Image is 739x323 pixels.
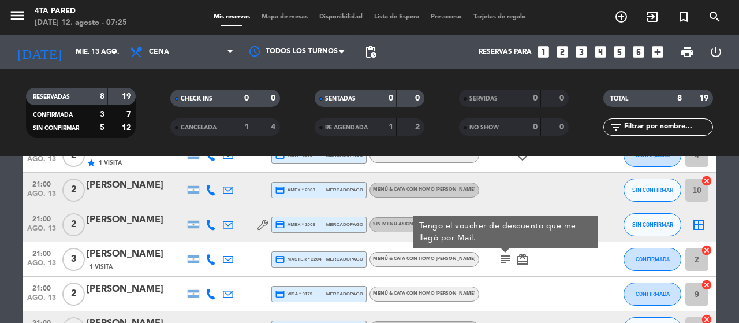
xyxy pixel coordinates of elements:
button: CONFIRMADA [624,248,681,271]
i: arrow_drop_down [107,45,121,59]
i: add_circle_outline [614,10,628,24]
strong: 0 [271,94,278,102]
span: Menú & Cata con Homo [PERSON_NAME] [373,291,475,296]
span: Sin menú asignado [373,222,424,227]
span: Pre-acceso [425,14,468,20]
strong: 5 [100,124,104,132]
i: cancel [701,244,712,256]
input: Filtrar por nombre... [623,121,712,133]
strong: 12 [122,124,133,132]
strong: 3 [100,110,104,118]
span: pending_actions [364,45,378,59]
i: border_all [692,218,706,232]
span: ago. 13 [27,190,56,203]
i: looks_5 [612,44,627,60]
span: Mapa de mesas [256,14,313,20]
span: 21:00 [27,246,56,259]
span: visa * 9179 [275,289,312,299]
div: [PERSON_NAME] [87,247,185,262]
span: RESERVADAS [33,94,70,100]
i: credit_card [275,185,285,195]
i: exit_to_app [645,10,659,24]
span: mercadopago [326,186,363,194]
i: looks_6 [631,44,646,60]
span: amex * 1003 [275,220,315,230]
i: subject [498,253,512,266]
i: cancel [701,279,712,291]
div: Tengo el voucher de descuento que me llegó por Mail. [419,220,592,244]
button: SIN CONFIRMAR [624,213,681,236]
div: [PERSON_NAME] [87,178,185,193]
span: Menú & Cata con Homo [PERSON_NAME] [373,187,475,192]
div: [DATE] 12. agosto - 07:25 [35,17,127,29]
span: Menú & Cata con Homo [PERSON_NAME] [373,257,475,261]
strong: 19 [122,92,133,101]
i: filter_list [609,120,623,134]
span: 1 Visita [99,158,122,168]
span: Tarjetas de regalo [468,14,532,20]
strong: 2 [415,123,422,131]
strong: 8 [677,94,682,102]
span: CONFIRMADA [33,112,73,118]
div: [PERSON_NAME] [87,282,185,297]
i: search [708,10,722,24]
span: Reservas para [479,48,532,56]
span: SERVIDAS [469,96,498,102]
span: mercadopago [326,255,363,263]
i: looks_one [536,44,551,60]
span: Cena [149,48,169,56]
strong: 0 [244,94,249,102]
strong: 0 [559,94,566,102]
span: 2 [62,213,85,236]
span: 3 [62,248,85,271]
span: mercadopago [326,221,363,228]
strong: 1 [389,123,393,131]
span: SIN CONFIRMAR [632,187,673,193]
strong: 7 [126,110,133,118]
span: Lista de Espera [368,14,425,20]
span: 21:00 [27,281,56,294]
i: looks_4 [593,44,608,60]
button: CONFIRMADA [624,283,681,306]
strong: 0 [533,123,538,131]
span: 2 [62,283,85,306]
i: star [87,158,96,168]
span: NO SHOW [469,125,499,131]
span: CONFIRMADA [636,291,670,297]
span: CONFIRMADA [636,256,670,262]
i: turned_in_not [677,10,691,24]
span: Mis reservas [208,14,256,20]
span: SIN CONFIRMAR [632,221,673,228]
span: master * 2204 [275,254,322,265]
span: amex * 2003 [275,185,315,195]
span: SENTADAS [325,96,356,102]
i: looks_3 [574,44,589,60]
i: card_giftcard [516,253,529,266]
strong: 8 [100,92,104,101]
span: Disponibilidad [313,14,368,20]
button: menu [9,7,26,28]
span: CHECK INS [181,96,212,102]
span: 2 [62,179,85,202]
strong: 4 [271,123,278,131]
span: RE AGENDADA [325,125,368,131]
span: TOTAL [610,96,628,102]
strong: 0 [415,94,422,102]
span: CANCELADA [181,125,217,131]
i: power_settings_new [709,45,723,59]
i: looks_two [555,44,570,60]
strong: 0 [389,94,393,102]
strong: 19 [699,94,711,102]
i: credit_card [275,289,285,299]
div: LOG OUT [701,35,730,69]
span: print [680,45,694,59]
i: credit_card [275,220,285,230]
button: SIN CONFIRMAR [624,179,681,202]
span: SIN CONFIRMAR [33,125,79,131]
i: menu [9,7,26,24]
span: ago. 13 [27,294,56,307]
i: [DATE] [9,39,70,65]
span: 21:00 [27,177,56,190]
span: ago. 13 [27,259,56,273]
strong: 0 [559,123,566,131]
